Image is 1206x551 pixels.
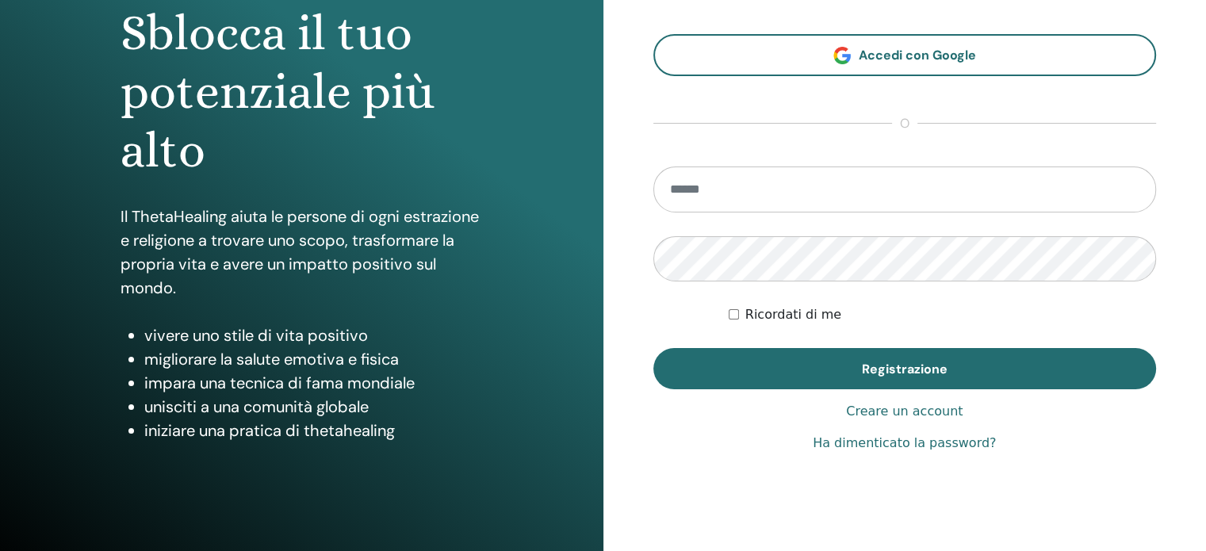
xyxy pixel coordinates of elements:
font: vivere uno stile di vita positivo [144,325,368,346]
a: Ha dimenticato la password? [813,434,996,453]
font: migliorare la salute emotiva e fisica [144,349,399,369]
font: Il ThetaHealing aiuta le persone di ogni estrazione e religione a trovare uno scopo, trasformare ... [121,206,479,298]
div: Mantienimi autenticato a tempo indeterminato o finché non mi disconnetto manualmente [729,305,1156,324]
font: iniziare una pratica di thetahealing [144,420,395,441]
font: Registrazione [862,361,948,377]
font: unisciti a una comunità globale [144,396,369,417]
font: impara una tecnica di fama mondiale [144,373,415,393]
font: Ha dimenticato la password? [813,435,996,450]
font: Creare un account [846,404,963,419]
font: Accedi con Google [859,47,976,63]
button: Registrazione [653,348,1157,389]
font: Sblocca il tuo potenziale più alto [121,5,435,179]
font: Ricordati di me [745,307,841,322]
a: Accedi con Google [653,34,1157,76]
a: Creare un account [846,402,963,421]
font: O [900,115,909,132]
